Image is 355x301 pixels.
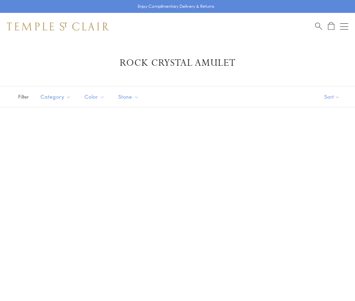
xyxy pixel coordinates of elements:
[138,3,214,10] p: Enjoy Complimentary Delivery & Returns
[35,89,76,104] button: Category
[115,93,144,101] span: Stone
[37,93,76,101] span: Category
[315,22,322,31] a: Search
[7,22,109,31] img: Temple St. Clair
[309,86,355,107] button: Show sort by
[328,22,334,31] a: Open Shopping Bag
[81,93,110,101] span: Color
[113,89,144,104] button: Stone
[17,57,338,69] h1: Rock Crystal Amulet
[340,22,348,31] button: Open navigation
[79,89,110,104] button: Color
